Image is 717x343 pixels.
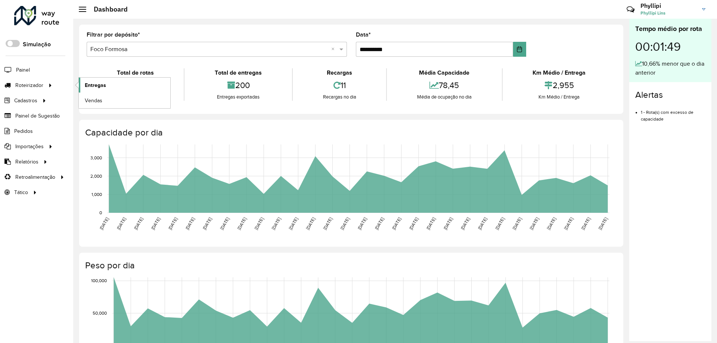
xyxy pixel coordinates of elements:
[90,174,102,178] text: 2,000
[641,103,705,122] li: 1 - Rota(s) com excesso de capacidade
[563,216,574,231] text: [DATE]
[90,155,102,160] text: 3,000
[477,216,488,231] text: [DATE]
[635,90,705,100] h4: Alertas
[150,216,161,231] text: [DATE]
[91,192,102,197] text: 1,000
[635,34,705,59] div: 00:01:49
[505,77,614,93] div: 2,955
[635,59,705,77] div: 10,66% menor que o dia anterior
[99,216,109,231] text: [DATE]
[99,210,102,215] text: 0
[15,158,38,166] span: Relatórios
[15,143,44,150] span: Importações
[79,93,170,108] a: Vendas
[374,216,385,231] text: [DATE]
[356,30,371,39] label: Data
[295,77,384,93] div: 11
[93,311,107,315] text: 50,000
[529,216,540,231] text: [DATE]
[167,216,178,231] text: [DATE]
[85,81,106,89] span: Entregas
[295,68,384,77] div: Recargas
[623,1,639,18] a: Contato Rápido
[331,45,338,54] span: Clear all
[89,68,182,77] div: Total de rotas
[597,216,608,231] text: [DATE]
[184,216,195,231] text: [DATE]
[202,216,212,231] text: [DATE]
[85,260,616,271] h4: Peso por dia
[537,2,615,22] div: Críticas? Dúvidas? Elogios? Sugestões? Entre em contato conosco!
[288,216,299,231] text: [DATE]
[87,30,140,39] label: Filtrar por depósito
[271,216,282,231] text: [DATE]
[236,216,247,231] text: [DATE]
[505,68,614,77] div: Km Médio / Entrega
[425,216,436,231] text: [DATE]
[580,216,591,231] text: [DATE]
[295,93,384,101] div: Recargas no dia
[546,216,557,231] text: [DATE]
[505,93,614,101] div: Km Médio / Entrega
[85,127,616,138] h4: Capacidade por dia
[389,68,500,77] div: Média Capacidade
[513,42,526,57] button: Choose Date
[512,216,522,231] text: [DATE]
[116,216,127,231] text: [DATE]
[15,173,55,181] span: Retroalimentação
[322,216,333,231] text: [DATE]
[391,216,402,231] text: [DATE]
[305,216,316,231] text: [DATE]
[389,77,500,93] div: 78,45
[460,216,471,231] text: [DATE]
[14,97,37,105] span: Cadastros
[635,24,705,34] div: Tempo médio por rota
[79,78,170,93] a: Entregas
[443,216,453,231] text: [DATE]
[640,2,696,9] h3: Phyllipi
[14,188,28,196] span: Tático
[23,40,51,49] label: Simulação
[494,216,505,231] text: [DATE]
[85,97,102,105] span: Vendas
[254,216,264,231] text: [DATE]
[133,216,144,231] text: [DATE]
[16,66,30,74] span: Painel
[339,216,350,231] text: [DATE]
[186,77,290,93] div: 200
[389,93,500,101] div: Média de ocupação no dia
[14,127,33,135] span: Pedidos
[15,112,60,120] span: Painel de Sugestão
[357,216,367,231] text: [DATE]
[186,68,290,77] div: Total de entregas
[408,216,419,231] text: [DATE]
[86,5,128,13] h2: Dashboard
[15,81,43,89] span: Roteirizador
[640,10,696,16] span: Phyllipi Lins
[186,93,290,101] div: Entregas exportadas
[91,278,107,283] text: 100,000
[219,216,230,231] text: [DATE]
